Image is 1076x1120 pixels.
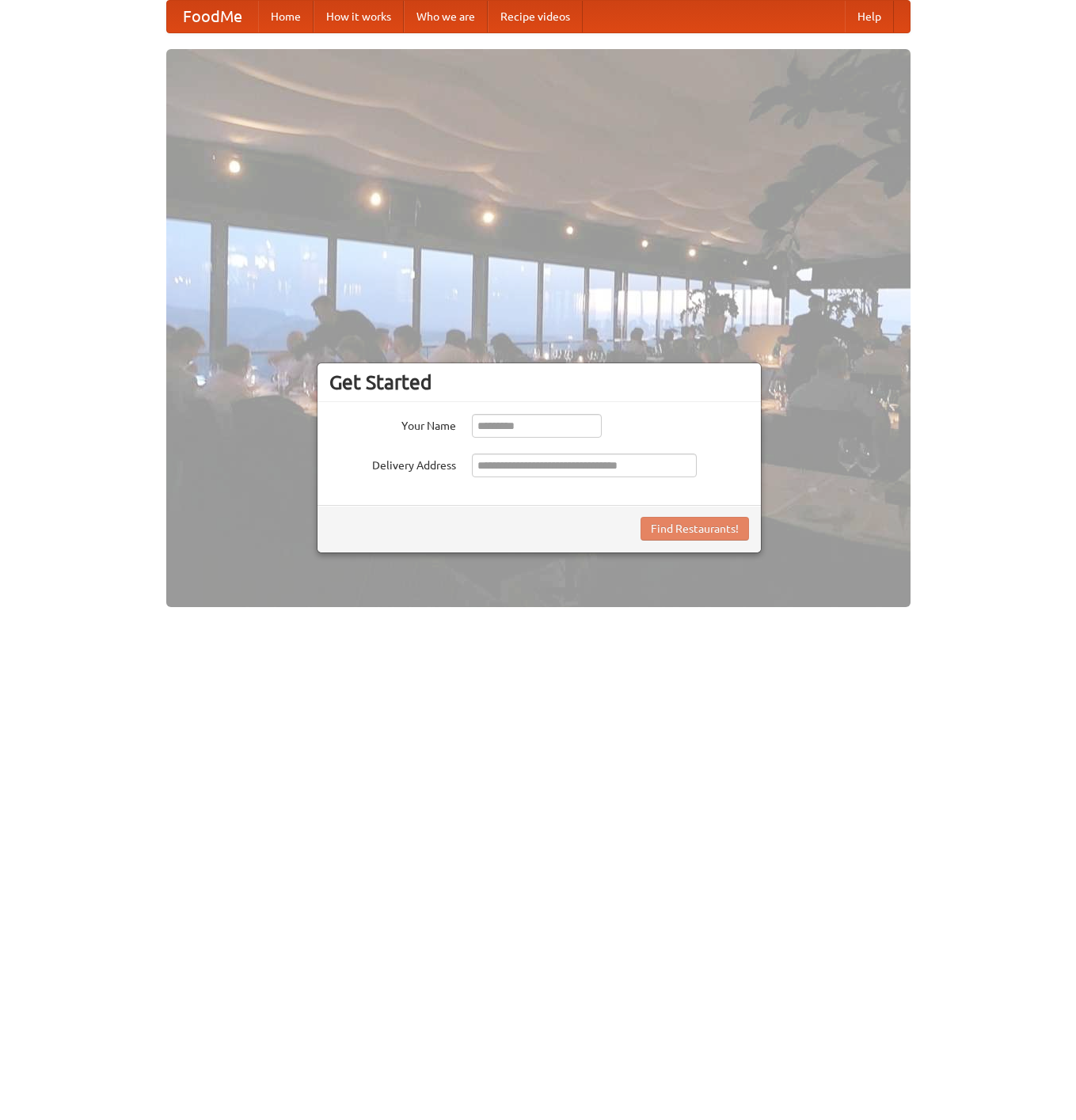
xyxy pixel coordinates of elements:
[329,370,749,394] h3: Get Started
[314,1,404,32] a: How it works
[404,1,488,32] a: Who we are
[329,414,456,434] label: Your Name
[329,454,456,473] label: Delivery Address
[488,1,583,32] a: Recipe videos
[845,1,894,32] a: Help
[641,517,749,541] button: Find Restaurants!
[167,1,258,32] a: FoodMe
[258,1,314,32] a: Home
